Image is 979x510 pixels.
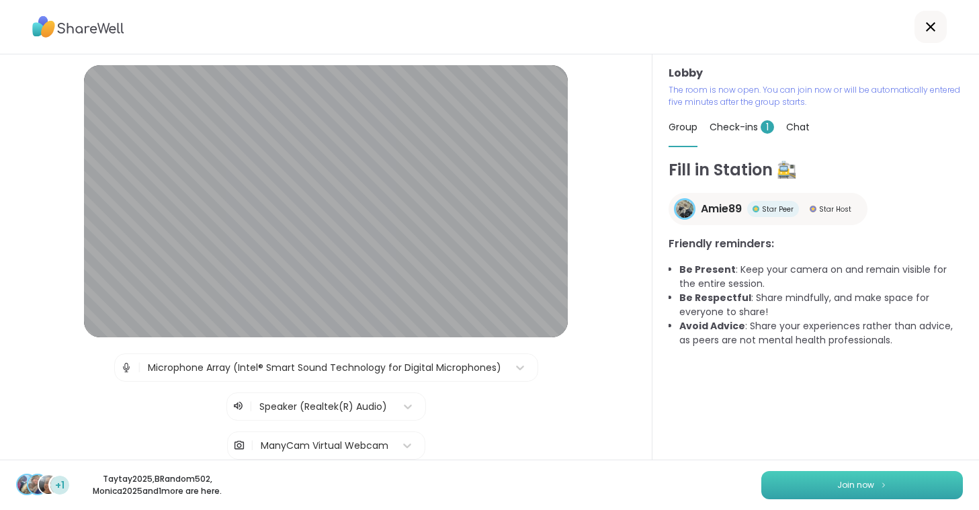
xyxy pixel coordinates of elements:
p: The room is now open. You can join now or will be automatically entered five minutes after the gr... [669,84,963,108]
img: Taytay2025 [17,475,36,494]
b: Be Respectful [679,291,751,304]
span: Star Peer [762,204,794,214]
p: Taytay2025 , BRandom502 , Monica2025 and 1 more are here. [82,473,232,497]
span: 1 [761,120,774,134]
h3: Friendly reminders: [669,236,963,252]
img: ShareWell Logomark [880,481,888,488]
span: Chat [786,120,810,134]
img: Microphone [120,354,132,381]
span: Star Host [819,204,851,214]
img: Star Peer [753,206,759,212]
img: ShareWell Logo [32,11,124,42]
li: : Keep your camera on and remain visible for the entire session. [679,263,963,291]
li: : Share your experiences rather than advice, as peers are not mental health professionals. [679,319,963,347]
span: | [249,398,253,415]
li: : Share mindfully, and make space for everyone to share! [679,291,963,319]
a: Amie89Amie89Star PeerStar PeerStar HostStar Host [669,193,867,225]
span: +1 [55,478,65,493]
span: Join now [837,479,874,491]
img: Camera [233,432,245,459]
span: | [138,354,141,381]
div: Microphone Array (Intel® Smart Sound Technology for Digital Microphones) [148,361,501,375]
img: Amie89 [676,200,693,218]
div: ManyCam Virtual Webcam [261,439,388,453]
span: Check-ins [710,120,774,134]
b: Avoid Advice [679,319,745,333]
span: Group [669,120,697,134]
img: BRandom502 [28,475,47,494]
h3: Lobby [669,65,963,81]
span: | [251,432,254,459]
span: Amie89 [701,201,742,217]
img: Star Host [810,206,816,212]
img: Monica2025 [39,475,58,494]
h1: Fill in Station 🚉 [669,158,963,182]
button: Join now [761,471,963,499]
b: Be Present [679,263,736,276]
